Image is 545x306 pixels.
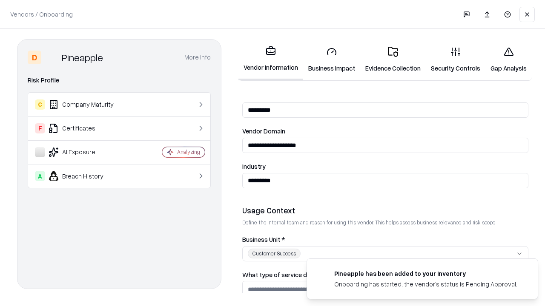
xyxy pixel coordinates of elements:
div: Usage Context [242,205,528,215]
p: Define the internal team and reason for using this vendor. This helps assess business relevance a... [242,219,528,226]
a: Gap Analysis [485,40,532,79]
div: D [28,51,41,64]
div: A [35,171,45,181]
p: Vendors / Onboarding [10,10,73,19]
div: Pineapple has been added to your inventory [334,269,517,278]
button: More info [184,50,211,65]
div: Risk Profile [28,75,211,85]
img: pineappleenergy.com [317,269,327,279]
img: Pineapple [45,51,58,64]
button: Customer Success [242,246,528,261]
a: Business Impact [303,40,360,79]
div: Company Maturity [35,99,137,110]
a: Evidence Collection [360,40,426,79]
label: Vendor Domain [242,128,528,134]
div: Customer Success [248,249,301,258]
div: F [35,123,45,133]
div: Breach History [35,171,137,181]
div: C [35,99,45,110]
div: Onboarding has started, the vendor's status is Pending Approval. [334,280,517,289]
div: Analyzing [177,148,200,156]
a: Security Controls [426,40,485,79]
div: AI Exposure [35,147,137,157]
label: Industry [242,163,528,170]
label: What type of service does the vendor provide? * [242,272,528,278]
div: Pineapple [62,51,103,64]
div: Certificates [35,123,137,133]
label: Business Unit * [242,236,528,243]
a: Vendor Information [238,39,303,80]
